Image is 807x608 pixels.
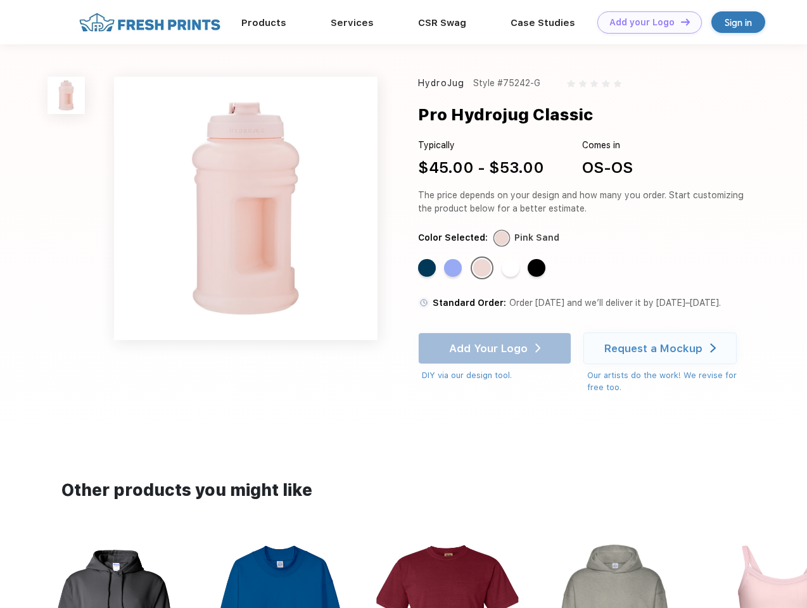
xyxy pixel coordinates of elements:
[418,231,488,244] div: Color Selected:
[418,189,749,215] div: The price depends on your design and how many you order. Start customizing the product below for ...
[609,17,675,28] div: Add your Logo
[514,231,559,244] div: Pink Sand
[444,259,462,277] div: Hyper Blue
[473,259,491,277] div: Pink Sand
[473,77,540,90] div: Style #75242-G
[418,259,436,277] div: Navy
[711,11,765,33] a: Sign in
[528,259,545,277] div: Black
[582,156,633,179] div: OS-OS
[433,298,506,308] span: Standard Order:
[725,15,752,30] div: Sign in
[710,343,716,353] img: white arrow
[114,77,378,340] img: func=resize&h=640
[567,80,575,87] img: gray_star.svg
[509,298,721,308] span: Order [DATE] and we’ll deliver it by [DATE]–[DATE].
[422,369,571,382] div: DIY via our design tool.
[241,17,286,28] a: Products
[418,156,544,179] div: $45.00 - $53.00
[602,80,609,87] img: gray_star.svg
[48,77,85,114] img: func=resize&h=100
[418,77,464,90] div: HydroJug
[587,369,749,394] div: Our artists do the work! We revise for free too.
[614,80,621,87] img: gray_star.svg
[579,80,587,87] img: gray_star.svg
[418,103,593,127] div: Pro Hydrojug Classic
[681,18,690,25] img: DT
[502,259,519,277] div: White
[418,297,429,308] img: standard order
[61,478,745,503] div: Other products you might like
[582,139,633,152] div: Comes in
[418,139,544,152] div: Typically
[75,11,224,34] img: fo%20logo%202.webp
[604,342,702,355] div: Request a Mockup
[590,80,598,87] img: gray_star.svg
